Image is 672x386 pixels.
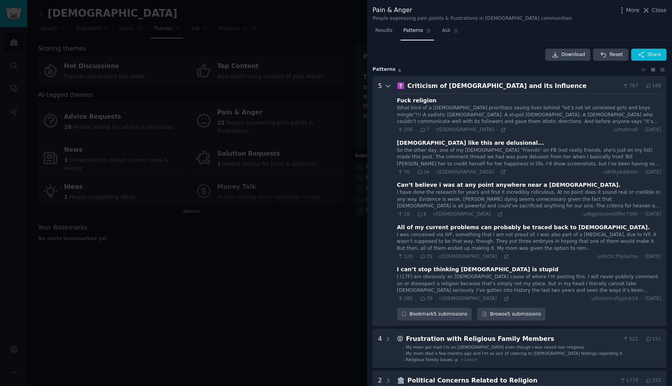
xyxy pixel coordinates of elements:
a: Results [373,25,395,40]
div: 4 [378,334,382,362]
span: r/[DEMOGRAPHIC_DATA] [439,296,497,301]
span: · [415,296,416,302]
div: All of my current problems can probably be traced back to [DEMOGRAPHIC_DATA]. [397,223,650,232]
span: 70 [420,295,432,302]
span: · [429,212,430,217]
div: Frustration with Religious Family Members [406,334,619,344]
span: 70 [397,169,410,176]
div: So the other day, one of my [DEMOGRAPHIC_DATA] "friends" on FB (not really friends, she's just on... [397,147,661,168]
button: Reset [593,49,628,61]
span: 1770 [619,377,639,384]
span: Ask [442,27,451,34]
span: 521 [622,336,638,343]
span: · [641,253,642,260]
span: Reset [609,51,623,58]
div: Political Concerns Related to Religion [408,376,617,386]
span: My mom died a few months ago and I'm so sick of catering to [DEMOGRAPHIC_DATA] feelings regarding... [406,351,624,356]
div: - [403,344,404,350]
span: + 1 more [460,357,477,362]
span: · [432,169,433,175]
span: Share [647,51,661,58]
span: 188 [645,82,661,89]
div: 5 [378,81,382,321]
div: I (17F) am obviously an [DEMOGRAPHIC_DATA] cause of where I’m posting this. I will never publicly... [397,274,661,294]
span: u/ArcticThylacine [597,253,638,260]
span: 767 [622,82,638,89]
span: 352 [645,377,661,384]
span: [DATE] [645,295,661,302]
span: · [641,336,642,343]
span: 18 [397,211,410,218]
span: u/mzincali [614,126,638,133]
span: My mom got mad I’m an [DEMOGRAPHIC_DATA] even though I was raised non religious [406,345,584,349]
span: · [493,212,495,217]
div: I have done the research for years and find it incredibly ridiculous. At no point does it sound r... [397,189,661,210]
span: · [641,211,642,218]
a: Download [545,49,591,61]
span: 285 [397,295,413,302]
span: · [641,169,642,176]
span: · [641,82,642,89]
span: [DATE] [645,211,661,218]
span: [DATE] [645,126,661,133]
span: r/[DEMOGRAPHIC_DATA] [436,127,493,132]
span: · [413,169,414,175]
span: r/[DEMOGRAPHIC_DATA] [433,211,491,217]
div: - [403,351,404,356]
a: Ask [439,25,462,40]
span: 8 [416,211,426,218]
span: u/AggressiveOffer7390 [583,211,638,218]
span: · [415,127,416,133]
span: · [497,169,498,175]
div: [DEMOGRAPHIC_DATA] like this are delusional... [397,139,544,147]
span: · [435,254,436,259]
div: Bookmark 5 submissions [397,308,472,321]
span: · [500,254,501,259]
div: I was conceived via IVF, something that I am not proud of. I was also part of a [MEDICAL_DATA], d... [397,232,661,252]
div: Criticism of [DEMOGRAPHIC_DATA] and its Influence [408,81,620,91]
span: · [500,296,501,302]
span: Close [652,6,667,14]
a: Browse5 submissions [477,308,545,321]
span: Pattern s [373,66,395,73]
span: · [641,126,642,133]
button: Close [642,6,667,14]
span: ✝️ [397,82,405,89]
button: Share [631,49,667,61]
span: · [415,254,416,259]
button: Bookmark5 submissions [397,308,472,321]
div: I can’t stop thinking [DEMOGRAPHIC_DATA] is stupid [397,265,558,274]
div: People expressing pain points & frustrations in [DEMOGRAPHIC_DATA] communities [373,15,572,22]
span: · [641,377,642,384]
span: More [626,6,640,14]
button: More [618,6,640,14]
span: u/historicallypink16 [591,295,638,302]
div: What kind of a [DEMOGRAPHIC_DATA] prioritizes saving lives behind “let’s not let unrelated girls ... [397,105,661,125]
span: [DATE] [645,253,661,260]
span: Religious Family Issues :p [406,357,458,362]
span: · [641,295,642,302]
span: 7 [420,126,429,133]
div: Can’t believe i was at any point anywhere near a [DEMOGRAPHIC_DATA]. [397,181,621,189]
span: · [435,296,436,302]
span: Download [562,51,585,58]
span: [DATE] [645,169,661,176]
span: 151 [645,336,661,343]
span: 🏛️ [397,377,405,384]
span: 35 [420,253,432,260]
span: 34 [416,169,429,176]
span: u/KittyAddison [604,169,638,176]
a: Patterns [401,25,434,40]
div: Pain & Anger [373,5,572,15]
span: r/[DEMOGRAPHIC_DATA] [436,169,493,175]
span: 6 [398,68,401,73]
span: · [497,127,498,133]
div: Fuck religion [397,96,437,105]
div: - [403,357,404,362]
span: Patterns [403,27,423,34]
span: r/[DEMOGRAPHIC_DATA] [439,254,497,259]
span: 200 [397,126,413,133]
span: · [413,212,414,217]
span: 120 [397,253,413,260]
span: 😡 [397,335,403,342]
